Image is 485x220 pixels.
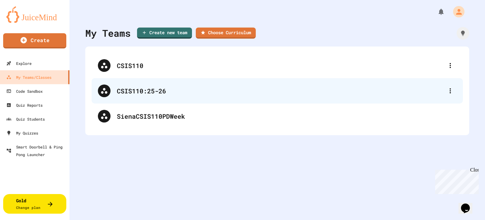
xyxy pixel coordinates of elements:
[117,111,457,121] div: SienaCSIS110PDWeek
[92,78,463,104] div: CSIS110:25-26
[196,28,256,39] a: Choose Curriculum
[6,60,32,67] div: Explore
[457,27,469,40] div: How it works
[117,86,444,96] div: CSIS110:25-26
[6,115,45,123] div: Quiz Students
[6,6,63,23] img: logo-orange.svg
[446,4,466,19] div: My Account
[117,61,444,70] div: CSIS110
[137,28,192,39] a: Create new team
[92,53,463,78] div: CSIS110
[426,6,446,17] div: My Notifications
[6,73,51,81] div: My Teams/Classes
[3,33,66,48] a: Create
[458,195,479,214] iframe: chat widget
[16,197,40,211] div: Gold
[6,101,43,109] div: Quiz Reports
[433,167,479,194] iframe: chat widget
[6,87,43,95] div: Code Sandbox
[6,143,67,158] div: Smart Doorbell & Ping Pong Launcher
[85,26,131,40] div: My Teams
[6,129,38,137] div: My Quizzes
[3,194,66,214] button: GoldChange plan
[16,205,40,210] span: Change plan
[92,104,463,129] div: SienaCSIS110PDWeek
[3,3,44,40] div: Chat with us now!Close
